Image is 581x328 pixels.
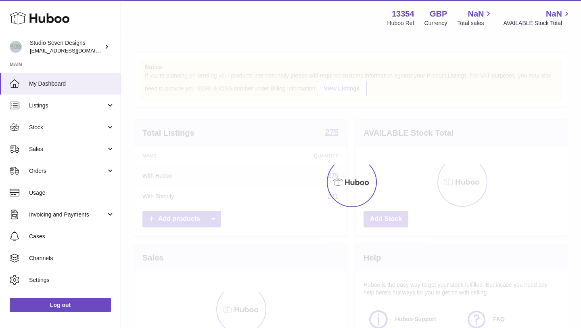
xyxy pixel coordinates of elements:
a: NaN AVAILABLE Stock Total [503,8,571,27]
div: Huboo Ref [387,19,414,27]
span: NaN [468,8,484,19]
span: NaN [546,8,562,19]
strong: 13354 [392,8,414,19]
span: AVAILABLE Stock Total [503,19,571,27]
span: Sales [29,145,106,153]
img: contact.studiosevendesigns@gmail.com [10,41,22,53]
span: Cases [29,233,115,240]
span: Stock [29,124,106,131]
span: Channels [29,254,115,262]
span: Usage [29,189,115,197]
span: Total sales [457,19,493,27]
span: Settings [29,276,115,284]
a: NaN Total sales [457,8,493,27]
div: Studio Seven Designs [30,39,102,55]
a: Log out [10,298,111,312]
span: My Dashboard [29,80,115,88]
div: Currency [424,19,447,27]
span: Invoicing and Payments [29,211,106,219]
span: [EMAIL_ADDRESS][DOMAIN_NAME] [30,47,119,54]
span: Orders [29,167,106,175]
span: Listings [29,102,106,109]
strong: GBP [430,8,447,19]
